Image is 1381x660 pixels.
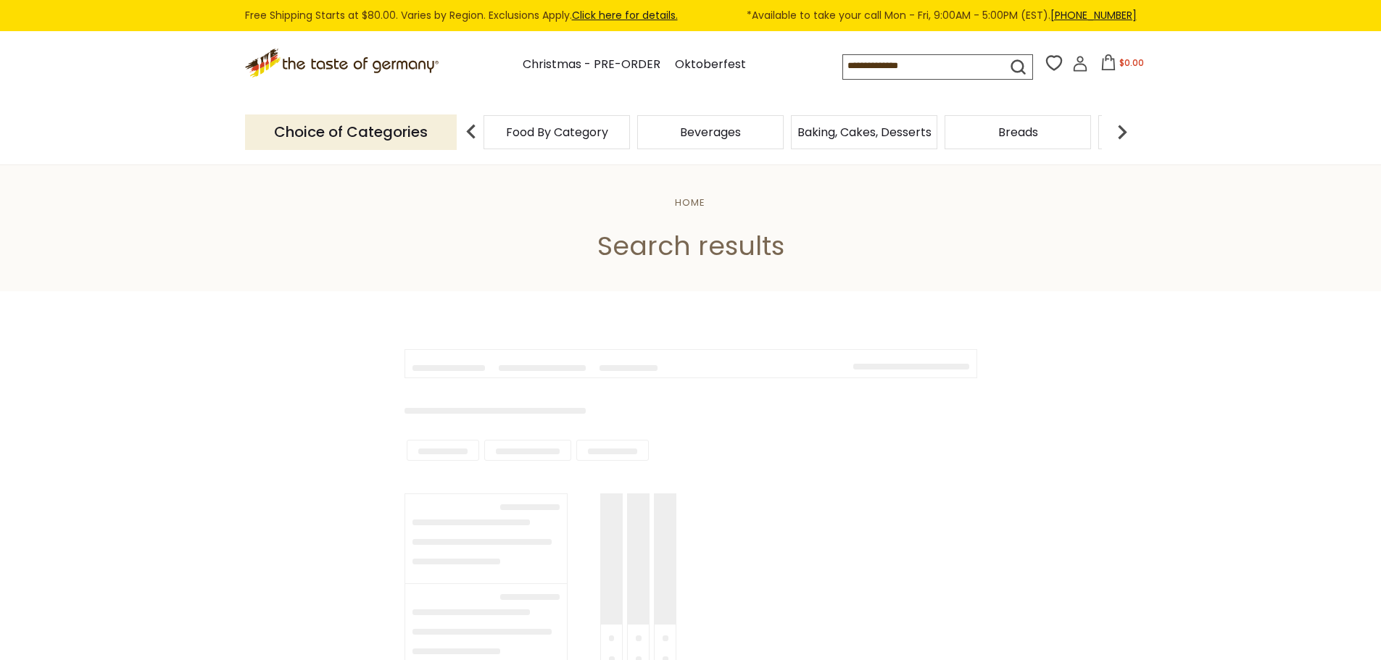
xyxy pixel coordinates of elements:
[523,55,660,75] a: Christmas - PRE-ORDER
[680,127,741,138] a: Beverages
[572,8,678,22] a: Click here for details.
[245,114,457,150] p: Choice of Categories
[1119,57,1144,69] span: $0.00
[1050,8,1137,22] a: [PHONE_NUMBER]
[457,117,486,146] img: previous arrow
[998,127,1038,138] a: Breads
[1091,54,1153,76] button: $0.00
[245,7,1137,24] div: Free Shipping Starts at $80.00. Varies by Region. Exclusions Apply.
[506,127,608,138] a: Food By Category
[1108,117,1137,146] img: next arrow
[797,127,932,138] a: Baking, Cakes, Desserts
[675,55,746,75] a: Oktoberfest
[747,7,1137,24] span: *Available to take your call Mon - Fri, 9:00AM - 5:00PM (EST).
[45,230,1336,262] h1: Search results
[675,196,705,209] a: Home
